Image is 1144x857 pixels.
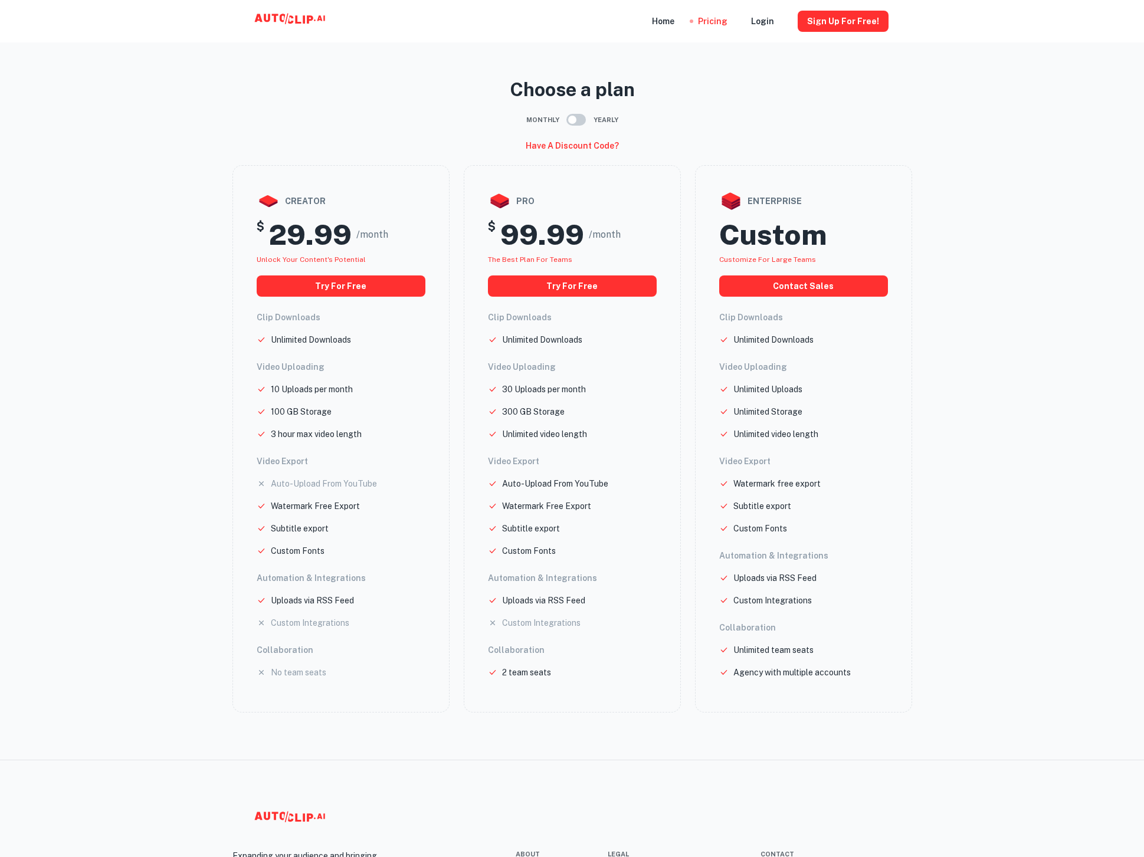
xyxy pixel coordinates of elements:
[488,572,657,585] h6: Automation & Integrations
[719,621,888,634] h6: Collaboration
[257,360,425,373] h6: Video Uploading
[733,428,818,441] p: Unlimited video length
[271,594,354,607] p: Uploads via RSS Feed
[502,594,585,607] p: Uploads via RSS Feed
[733,405,802,418] p: Unlimited Storage
[502,544,556,557] p: Custom Fonts
[488,275,657,297] button: Try for free
[502,522,560,535] p: Subtitle export
[271,405,332,418] p: 100 GB Storage
[733,666,851,679] p: Agency with multiple accounts
[488,360,657,373] h6: Video Uploading
[502,428,587,441] p: Unlimited video length
[271,522,329,535] p: Subtitle export
[356,228,388,242] span: /month
[502,616,581,629] p: Custom Integrations
[502,333,582,346] p: Unlimited Downloads
[488,643,657,656] h6: Collaboration
[271,333,351,346] p: Unlimited Downloads
[719,549,888,562] h6: Automation & Integrations
[719,311,888,324] h6: Clip Downloads
[733,477,821,490] p: Watermark free export
[521,136,624,156] button: Have a discount code?
[271,544,324,557] p: Custom Fonts
[488,189,657,213] div: pro
[271,383,353,396] p: 10 Uploads per month
[719,455,888,468] h6: Video Export
[502,500,591,513] p: Watermark Free Export
[502,383,586,396] p: 30 Uploads per month
[269,218,352,252] h2: 29.99
[502,666,551,679] p: 2 team seats
[257,255,366,264] span: Unlock your Content's potential
[719,218,827,252] h2: Custom
[257,643,425,656] h6: Collaboration
[271,477,377,490] p: Auto-Upload From YouTube
[798,11,889,32] button: Sign Up for free!
[719,255,816,264] span: Customize for large teams
[719,275,888,297] button: Contact Sales
[502,477,608,490] p: Auto-Upload From YouTube
[733,572,817,585] p: Uploads via RSS Feed
[733,643,814,656] p: Unlimited team seats
[257,311,425,324] h6: Clip Downloads
[733,594,812,607] p: Custom Integrations
[502,405,565,418] p: 300 GB Storage
[488,218,496,252] h5: $
[488,255,572,264] span: The best plan for teams
[719,189,888,213] div: enterprise
[257,572,425,585] h6: Automation & Integrations
[733,500,791,513] p: Subtitle export
[526,139,619,152] h6: Have a discount code?
[719,360,888,373] h6: Video Uploading
[257,455,425,468] h6: Video Export
[488,455,657,468] h6: Video Export
[271,666,326,679] p: No team seats
[488,311,657,324] h6: Clip Downloads
[733,333,814,346] p: Unlimited Downloads
[589,228,621,242] span: /month
[500,218,584,252] h2: 99.99
[526,115,559,125] span: Monthly
[271,428,362,441] p: 3 hour max video length
[257,275,425,297] button: Try for free
[257,218,264,252] h5: $
[271,616,349,629] p: Custom Integrations
[733,383,802,396] p: Unlimited Uploads
[271,500,360,513] p: Watermark Free Export
[733,522,787,535] p: Custom Fonts
[232,75,912,104] p: Choose a plan
[594,115,618,125] span: Yearly
[257,189,425,213] div: creator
